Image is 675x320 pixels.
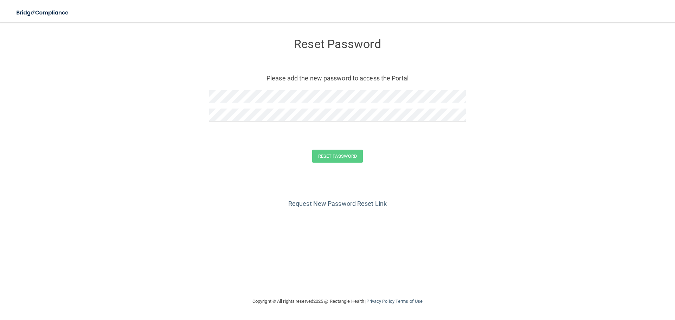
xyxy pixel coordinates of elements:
h3: Reset Password [209,38,466,51]
div: Copyright © All rights reserved 2025 @ Rectangle Health | | [209,290,466,313]
img: bridge_compliance_login_screen.278c3ca4.svg [11,6,75,20]
p: Please add the new password to access the Portal [214,72,461,84]
a: Privacy Policy [366,299,394,304]
a: Terms of Use [396,299,423,304]
a: Request New Password Reset Link [288,200,387,207]
button: Reset Password [312,150,363,163]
